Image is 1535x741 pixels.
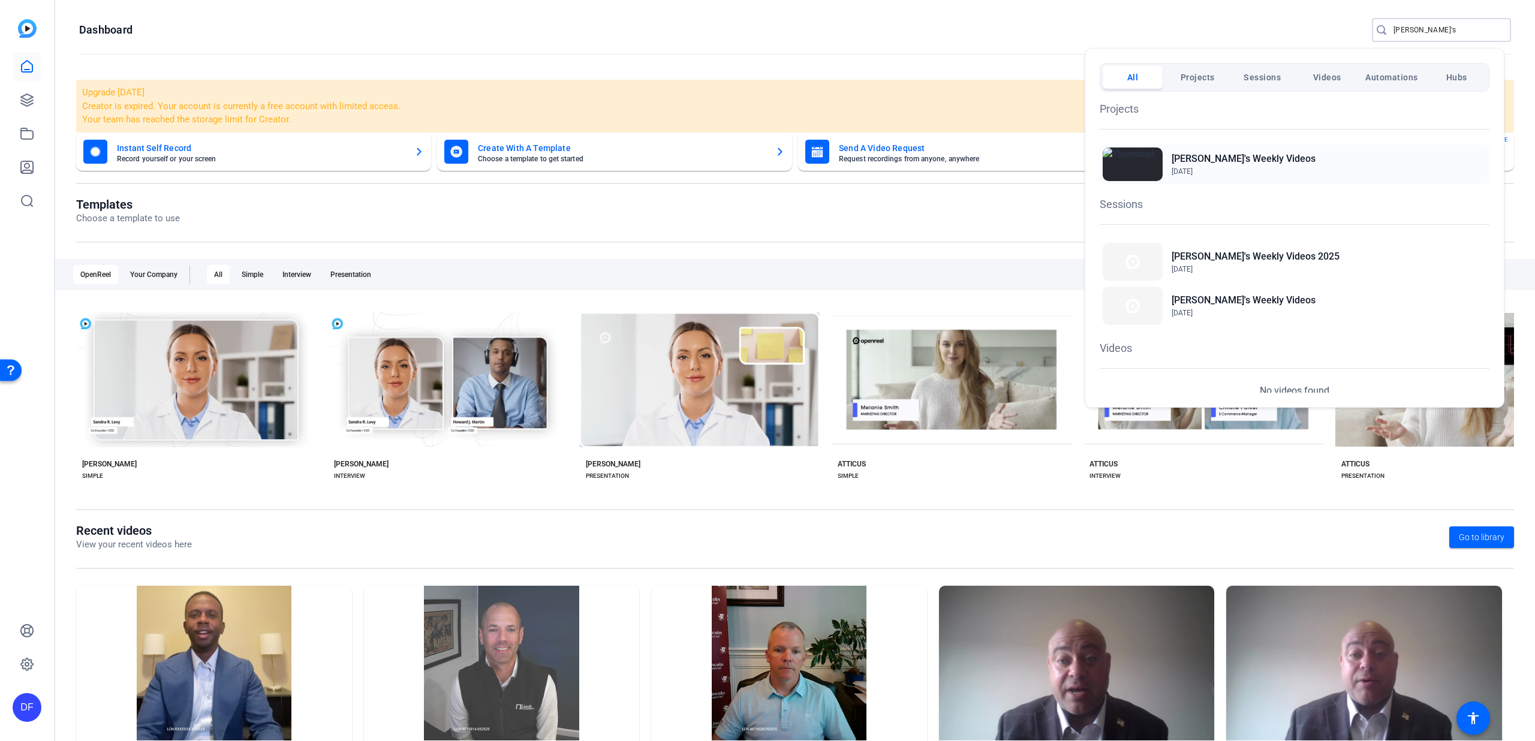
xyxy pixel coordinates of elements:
span: Projects [1181,67,1215,88]
span: [DATE] [1172,265,1193,273]
h2: [PERSON_NAME]'s Weekly Videos [1172,152,1316,166]
span: [DATE] [1172,309,1193,317]
span: Sessions [1244,67,1281,88]
h1: Videos [1100,340,1489,356]
p: No videos found [1260,384,1329,398]
span: Automations [1365,67,1418,88]
span: [DATE] [1172,167,1193,176]
span: All [1127,67,1139,88]
h2: [PERSON_NAME]'s Weekly Videos 2025 [1172,249,1340,264]
img: Thumbnail [1103,287,1163,324]
h1: Projects [1100,101,1489,117]
img: Thumbnail [1103,147,1163,181]
span: Hubs [1446,67,1467,88]
span: Videos [1313,67,1341,88]
img: Thumbnail [1103,243,1163,281]
h1: Sessions [1100,196,1489,212]
h2: [PERSON_NAME]'s Weekly Videos [1172,293,1316,308]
